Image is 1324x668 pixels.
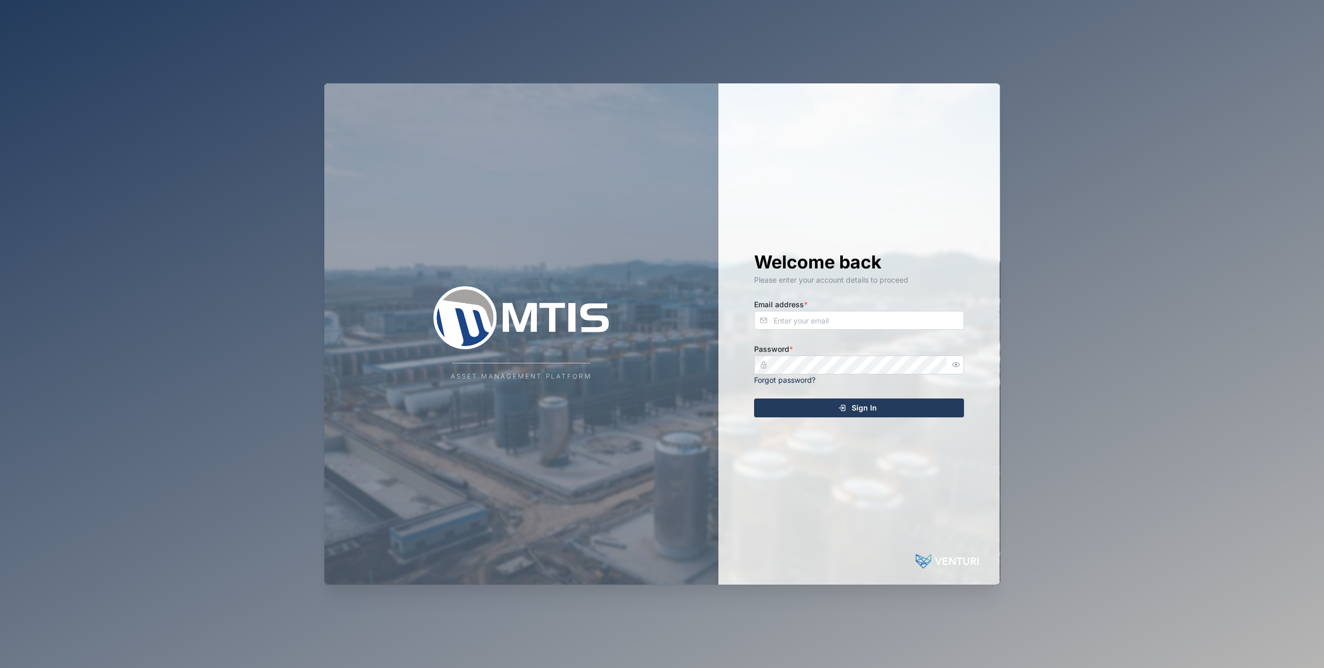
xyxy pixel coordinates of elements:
[754,311,964,330] input: Enter your email
[754,375,815,384] a: Forgot password?
[451,372,592,382] div: Asset Management Platform
[852,399,877,417] span: Sign In
[916,551,979,572] img: Powered by: Venturi
[416,286,626,349] img: Company Logo
[754,251,964,274] h1: Welcome back
[754,299,808,310] label: Email address
[754,343,793,355] label: Password
[754,398,964,417] button: Sign In
[754,274,964,286] div: Please enter your account details to proceed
